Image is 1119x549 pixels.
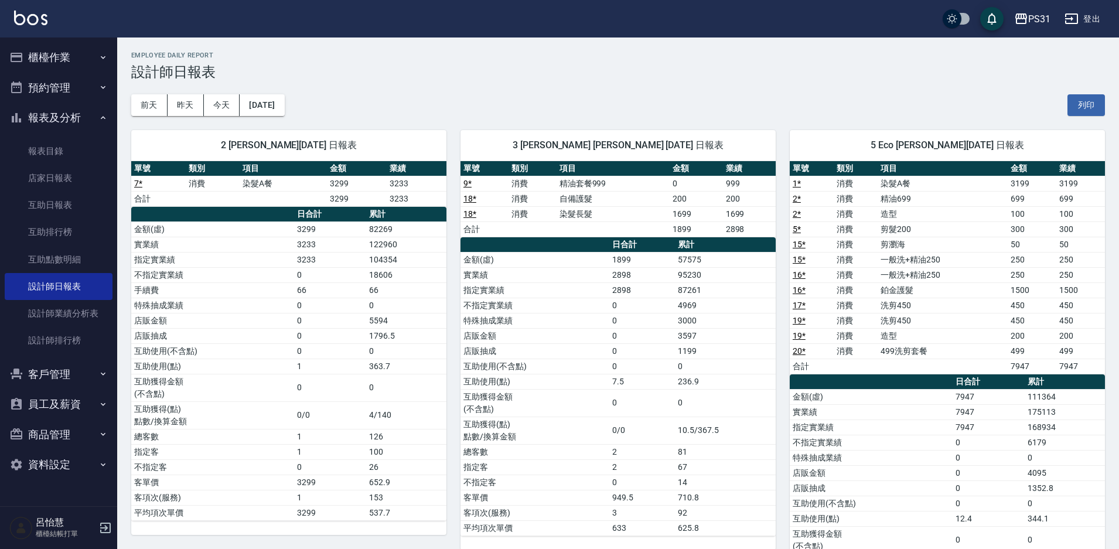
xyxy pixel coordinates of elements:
td: 0 [1025,496,1105,511]
td: 0 [366,374,446,401]
td: 客單價 [460,490,609,505]
td: 3233 [387,176,446,191]
td: 100 [1008,206,1056,221]
td: 金額(虛) [460,252,609,267]
td: 300 [1056,221,1105,237]
button: 今天 [204,94,240,116]
td: 949.5 [609,490,675,505]
td: 300 [1008,221,1056,237]
td: 66 [366,282,446,298]
button: save [980,7,1004,30]
td: 7947 [1008,359,1056,374]
a: 店家日報表 [5,165,112,192]
td: 金額(虛) [790,389,953,404]
td: 特殊抽成業績 [131,298,294,313]
button: 櫃檯作業 [5,42,112,73]
td: 699 [1056,191,1105,206]
td: 100 [366,444,446,459]
td: 82269 [366,221,446,237]
td: 特殊抽成業績 [460,313,609,328]
td: 104354 [366,252,446,267]
td: 1 [294,429,366,444]
button: 前天 [131,94,168,116]
button: 商品管理 [5,420,112,450]
td: 111364 [1025,389,1105,404]
td: 0 [366,343,446,359]
td: 消費 [834,267,878,282]
td: 消費 [834,343,878,359]
td: 消費 [834,237,878,252]
td: 236.9 [675,374,776,389]
td: 1 [294,359,366,374]
td: 實業績 [790,404,953,420]
td: 總客數 [131,429,294,444]
td: 消費 [509,191,557,206]
th: 類別 [186,161,240,176]
td: 699 [1008,191,1056,206]
td: 999 [723,176,776,191]
td: 0 [294,267,366,282]
td: 店販金額 [131,313,294,328]
td: 537.7 [366,505,446,520]
td: 2898 [723,221,776,237]
td: 消費 [186,176,240,191]
img: Logo [14,11,47,25]
div: PS31 [1028,12,1050,26]
button: 昨天 [168,94,204,116]
td: 染髮長髮 [557,206,670,221]
td: 消費 [509,206,557,221]
td: 0 [609,475,675,490]
td: 153 [366,490,446,505]
p: 櫃檯結帳打單 [36,528,95,539]
td: 手續費 [131,282,294,298]
td: 3299 [327,191,387,206]
button: 資料設定 [5,449,112,480]
td: 0 [294,298,366,313]
td: 不指定客 [131,459,294,475]
td: 指定客 [460,459,609,475]
td: 消費 [834,221,878,237]
td: 自備護髮 [557,191,670,206]
table: a dense table [460,161,776,237]
td: 0 [953,450,1025,465]
th: 類別 [834,161,878,176]
th: 日合計 [953,374,1025,390]
td: 7.5 [609,374,675,389]
th: 累計 [1025,374,1105,390]
td: 消費 [834,206,878,221]
td: 店販抽成 [790,480,953,496]
td: 精油套餐999 [557,176,670,191]
td: 1500 [1008,282,1056,298]
td: 總客數 [460,444,609,459]
button: 預約管理 [5,73,112,103]
button: PS31 [1009,7,1055,31]
td: 4/140 [366,401,446,429]
td: 363.7 [366,359,446,374]
td: 消費 [509,176,557,191]
td: 633 [609,520,675,536]
td: 互助使用(不含點) [131,343,294,359]
td: 50 [1008,237,1056,252]
td: 0/0 [294,401,366,429]
td: 7947 [1056,359,1105,374]
th: 項目 [240,161,327,176]
td: 洗剪450 [878,298,1007,313]
td: 0 [675,389,776,417]
button: 員工及薪資 [5,389,112,420]
th: 單號 [460,161,509,176]
td: 客項次(服務) [131,490,294,505]
td: 0 [953,496,1025,511]
td: 3233 [294,237,366,252]
td: 450 [1008,313,1056,328]
td: 250 [1056,267,1105,282]
td: 互助使用(不含點) [460,359,609,374]
h2: Employee Daily Report [131,52,1105,59]
td: 3597 [675,328,776,343]
td: 不指定實業績 [790,435,953,450]
td: 3233 [387,191,446,206]
td: 店販抽成 [131,328,294,343]
td: 店販金額 [790,465,953,480]
td: 消費 [834,252,878,267]
td: 0 [1025,450,1105,465]
td: 互助使用(不含點) [790,496,953,511]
